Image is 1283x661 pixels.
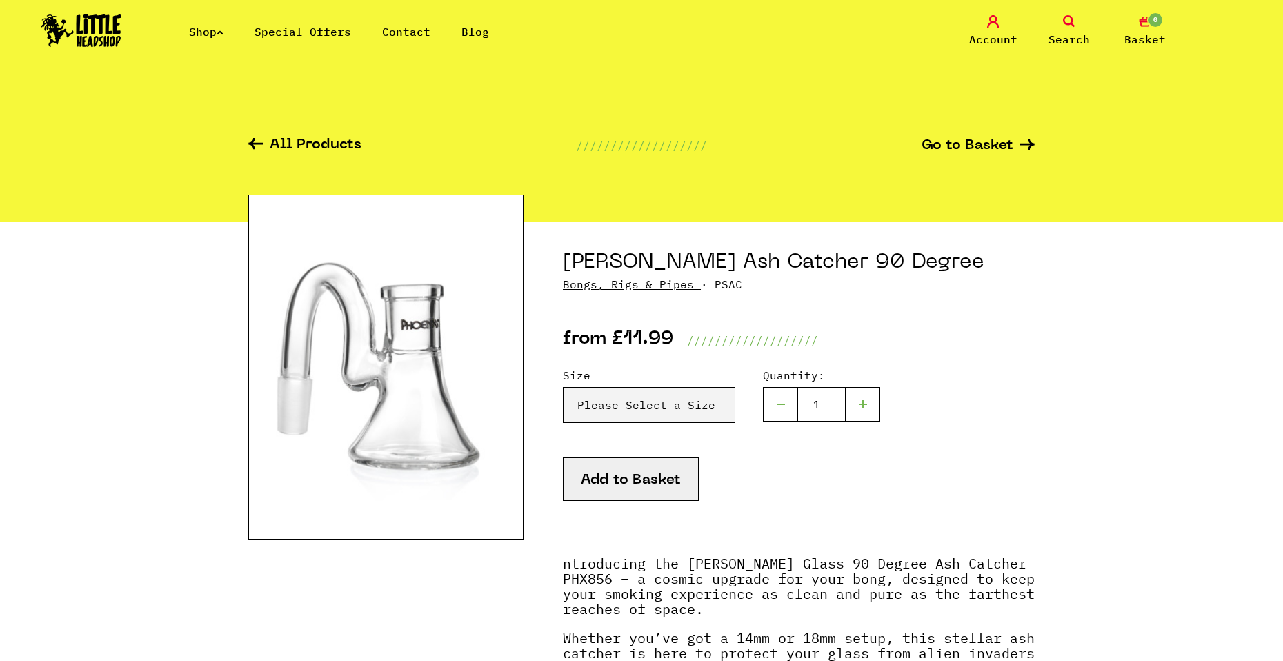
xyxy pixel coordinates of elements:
a: Search [1035,15,1104,48]
a: 0 Basket [1111,15,1180,48]
span: Search [1048,31,1090,48]
p: from £11.99 [563,332,673,348]
a: Go to Basket [922,139,1035,153]
button: Add to Basket [563,457,699,501]
p: · PSAC [563,276,1035,293]
img: Little Head Shop Logo [41,14,121,47]
input: 1 [797,387,846,422]
a: Contact [382,25,430,39]
label: Quantity: [763,367,880,384]
a: Bongs, Rigs & Pipes [563,277,694,291]
span: Account [969,31,1017,48]
a: Shop [189,25,223,39]
label: Size [563,367,735,384]
span: 0 [1147,12,1164,28]
span: Basket [1124,31,1166,48]
a: All Products [248,138,361,154]
a: Blog [461,25,489,39]
p: ntroducing the [PERSON_NAME] Glass 90 Degree Ash Catcher PHX856 – a cosmic upgrade for your bong,... [563,556,1035,631]
p: /////////////////// [687,332,818,348]
p: /////////////////// [576,137,707,154]
h1: [PERSON_NAME] Ash Catcher 90 Degree [563,250,1035,276]
a: Special Offers [255,25,351,39]
img: Phoenix Star Ash Catcher 90 Degree [248,195,524,540]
